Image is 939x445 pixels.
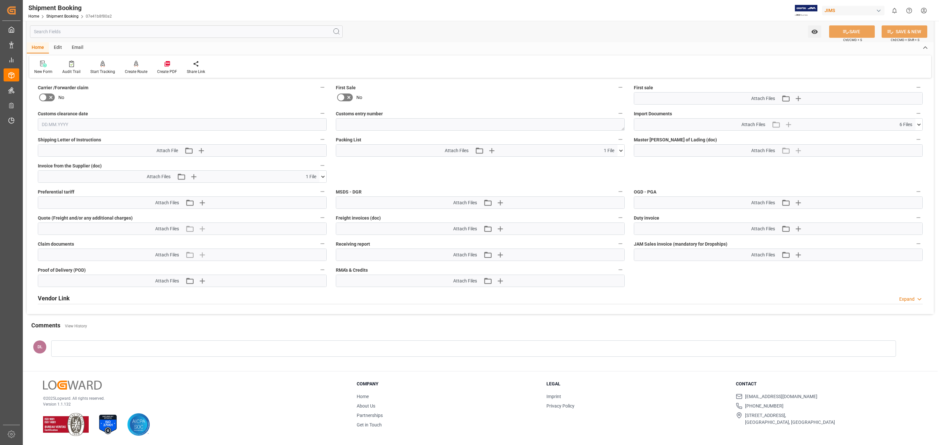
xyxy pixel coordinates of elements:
button: Carrier /Forwarder claim [318,83,327,92]
h2: Comments [31,321,60,330]
span: JAM Sales invoice (mandatory for Dropships) [634,241,727,248]
div: Email [67,42,88,53]
div: Create Route [125,69,147,75]
a: Partnerships [357,413,383,418]
span: Attach Files [155,278,179,284]
span: [EMAIL_ADDRESS][DOMAIN_NAME] [745,393,817,400]
span: Master [PERSON_NAME] of Lading (doc) [634,136,717,143]
button: Quote (Freight and/or any additional charges) [318,213,327,222]
button: First Sale [616,83,625,92]
span: Import Documents [634,110,672,117]
span: Preferential tariff [38,189,74,195]
img: ISO 9001 & ISO 14001 Certification [43,413,89,436]
button: Master [PERSON_NAME] of Lading (doc) [914,135,923,144]
span: Ctrl/CMD + Shift + S [891,37,919,42]
span: Freight invoices (doc) [336,215,381,222]
p: Version 1.1.132 [43,401,340,407]
a: View History [65,324,87,328]
button: Claim documents [318,239,327,248]
span: No [58,94,64,101]
img: AICPA SOC [127,413,150,436]
a: About Us [357,403,375,409]
span: Customs entry number [336,110,383,117]
span: 1 File [604,147,614,154]
span: [PHONE_NUMBER] [745,403,783,409]
span: Shipping Letter of Instructions [38,136,101,143]
a: Shipment Booking [46,14,79,19]
span: 1 File [306,173,316,180]
div: New Form [34,69,52,75]
a: Imprint [546,394,561,399]
span: Attach File [156,147,178,154]
span: Attach Files [453,225,477,232]
span: Attach Files [453,251,477,258]
button: JAM Sales invoice (mandatory for Dropships) [914,239,923,248]
div: Share Link [187,69,205,75]
span: First sale [634,84,653,91]
a: Privacy Policy [546,403,574,409]
h3: Company [357,380,538,387]
span: First Sale [336,84,356,91]
button: Duty invoice [914,213,923,222]
button: Shipping Letter of Instructions [318,135,327,144]
span: Attach Files [453,278,477,284]
span: Attach Files [751,199,775,206]
div: Start Tracking [90,69,115,75]
span: Receiving report [336,241,370,248]
span: OGD - PGA [634,189,656,195]
a: Get in Touch [357,422,382,427]
button: Help Center [902,3,917,18]
span: Quote (Freight and/or any additional charges) [38,215,133,222]
a: Home [357,394,369,399]
input: Search Fields [30,25,343,38]
span: Duty invoice [634,215,659,222]
div: Edit [49,42,67,53]
p: © 2025 Logward. All rights reserved. [43,395,340,401]
button: Packing List [616,135,625,144]
img: ISO 27001 Certification [97,413,119,436]
span: Customs clearance date [38,110,88,117]
button: Customs clearance date [318,109,327,118]
h3: Contact [736,380,917,387]
span: Packing List [336,136,361,143]
button: MSDS - DGR [616,187,625,196]
input: DD.MM.YYYY [38,118,327,131]
button: Customs entry number [616,109,625,118]
button: OGD - PGA [914,187,923,196]
div: Audit Trail [62,69,81,75]
span: Invoice from the Supplier (doc) [38,163,102,169]
span: RMA's & Credits [336,267,368,274]
span: Attach Files [453,199,477,206]
button: Preferential tariff [318,187,327,196]
span: Attach Files [155,225,179,232]
span: Attach Files [751,251,775,258]
span: Attach Files [155,251,179,258]
span: Carrier /Forwarder claim [38,84,88,91]
span: Ctrl/CMD + S [843,37,862,42]
h3: Legal [546,380,728,387]
span: Attach Files [751,225,775,232]
button: Invoice from the Supplier (doc) [318,161,327,170]
span: MSDS - DGR [336,189,362,195]
button: open menu [808,25,821,38]
button: Import Documents [914,109,923,118]
button: First sale [914,83,923,92]
button: RMA's & Credits [616,266,625,274]
button: Freight invoices (doc) [616,213,625,222]
span: 6 Files [900,121,912,128]
div: Expand [899,296,915,303]
span: Attach Files [155,199,179,206]
button: SAVE [829,25,875,38]
span: Attach Files [147,173,171,180]
span: No [356,94,362,101]
span: Attach Files [751,147,775,154]
span: Proof of Delivery (POD) [38,267,86,274]
button: show 0 new notifications [887,3,902,18]
span: Attach Files [741,121,765,128]
button: JIMS [822,4,887,17]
